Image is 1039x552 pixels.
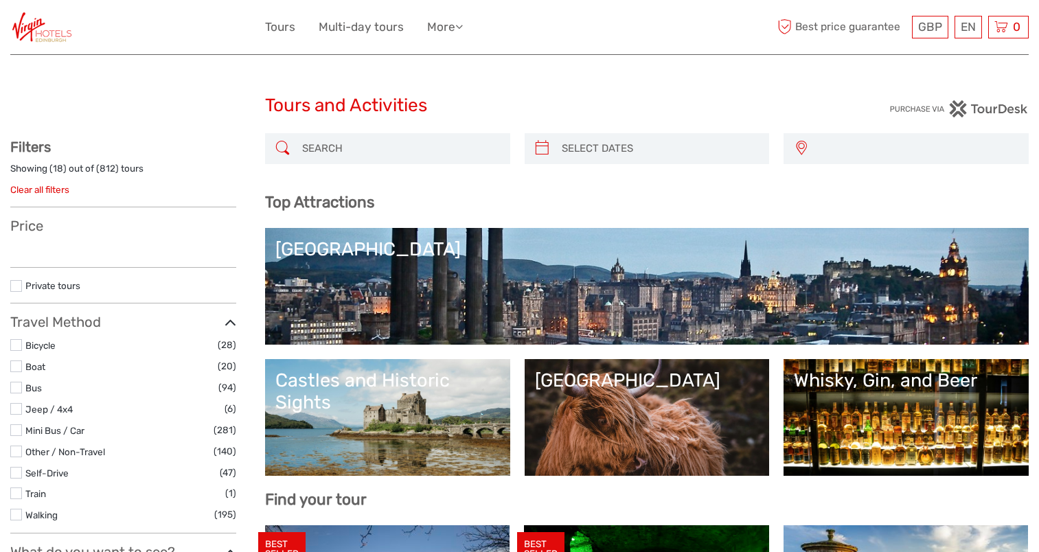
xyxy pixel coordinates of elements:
a: Bus [25,382,42,393]
b: Find your tour [265,490,367,509]
div: Castles and Historic Sights [275,369,500,414]
a: Jeep / 4x4 [25,404,73,415]
h1: Tours and Activities [265,95,775,117]
a: Walking [25,509,58,520]
h3: Price [10,218,236,234]
input: SEARCH [297,137,503,161]
a: Bicycle [25,340,56,351]
a: Boat [25,361,45,372]
div: EN [955,16,982,38]
label: 812 [100,162,115,175]
span: (140) [214,444,236,459]
span: (47) [220,465,236,481]
img: Virgin Hotels Edinburgh [10,10,73,44]
a: Whisky, Gin, and Beer [794,369,1018,465]
a: [GEOGRAPHIC_DATA] [535,369,760,465]
b: Top Attractions [265,193,374,211]
input: SELECT DATES [556,137,763,161]
a: [GEOGRAPHIC_DATA] [275,238,1018,334]
span: (94) [218,380,236,395]
div: [GEOGRAPHIC_DATA] [275,238,1018,260]
a: Tours [265,17,295,37]
strong: Filters [10,139,51,155]
div: Whisky, Gin, and Beer [794,369,1018,391]
h3: Travel Method [10,314,236,330]
span: Best price guarantee [774,16,909,38]
img: PurchaseViaTourDesk.png [889,100,1029,117]
a: Other / Non-Travel [25,446,105,457]
span: (20) [218,358,236,374]
div: [GEOGRAPHIC_DATA] [535,369,760,391]
a: Multi-day tours [319,17,404,37]
a: More [427,17,463,37]
a: Self-Drive [25,468,69,479]
a: Castles and Historic Sights [275,369,500,465]
span: (28) [218,337,236,353]
span: 0 [1011,20,1023,34]
span: GBP [918,20,942,34]
span: (195) [214,507,236,522]
a: Clear all filters [10,184,69,195]
label: 18 [53,162,63,175]
div: Showing ( ) out of ( ) tours [10,162,236,183]
span: (6) [225,401,236,417]
span: (281) [214,422,236,438]
a: Private tours [25,280,80,291]
span: (1) [225,485,236,501]
a: Mini Bus / Car [25,425,84,436]
a: Train [25,488,46,499]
